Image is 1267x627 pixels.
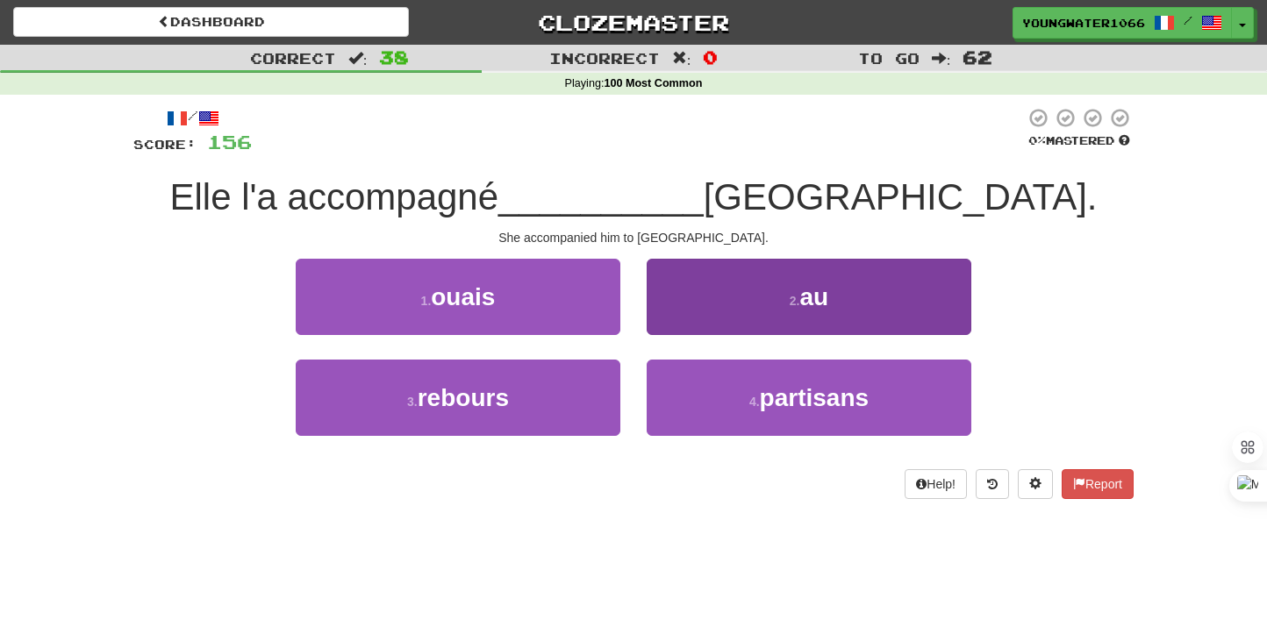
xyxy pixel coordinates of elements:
[647,259,971,335] button: 2.au
[133,137,197,152] span: Score:
[1022,15,1145,31] span: YoungWater1066
[1028,133,1046,147] span: 0 %
[976,469,1009,499] button: Round history (alt+y)
[749,395,760,409] small: 4 .
[1062,469,1134,499] button: Report
[418,384,509,411] span: rebours
[647,360,971,436] button: 4.partisans
[133,107,252,129] div: /
[13,7,409,37] a: Dashboard
[760,384,870,411] span: partisans
[1184,14,1192,26] span: /
[704,176,1098,217] span: [GEOGRAPHIC_DATA].
[1013,7,1232,39] a: YoungWater1066 /
[672,51,691,66] span: :
[169,176,498,217] span: Elle l'a accompagné
[703,46,718,68] span: 0
[133,229,1134,246] div: She accompanied him to [GEOGRAPHIC_DATA].
[250,49,336,67] span: Correct
[348,51,368,66] span: :
[905,469,967,499] button: Help!
[790,294,800,308] small: 2 .
[421,294,432,308] small: 1 .
[296,259,620,335] button: 1.ouais
[407,395,418,409] small: 3 .
[858,49,920,67] span: To go
[963,46,992,68] span: 62
[1025,133,1134,149] div: Mastered
[800,283,829,310] span: au
[431,283,495,310] span: ouais
[932,51,951,66] span: :
[296,360,620,436] button: 3.rebours
[379,46,409,68] span: 38
[549,49,660,67] span: Incorrect
[498,176,704,217] span: __________
[604,77,702,89] strong: 100 Most Common
[207,131,252,153] span: 156
[435,7,831,38] a: Clozemaster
